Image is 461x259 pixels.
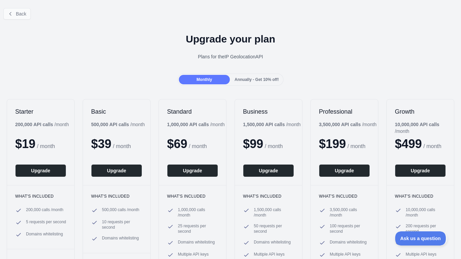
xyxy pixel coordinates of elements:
[319,108,370,116] h2: Professional
[395,231,448,246] iframe: Toggle Customer Support
[395,108,446,116] h2: Growth
[167,121,225,128] div: / month
[395,122,439,127] b: 10,000,000 API calls
[395,121,454,135] div: / month
[243,122,285,127] b: 1,500,000 API calls
[243,108,294,116] h2: Business
[319,122,361,127] b: 3,500,000 API calls
[167,122,209,127] b: 1,000,000 API calls
[243,121,301,128] div: / month
[395,137,422,151] span: $ 499
[319,137,346,151] span: $ 199
[167,108,218,116] h2: Standard
[319,121,377,128] div: / month
[167,137,187,151] span: $ 69
[243,137,263,151] span: $ 99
